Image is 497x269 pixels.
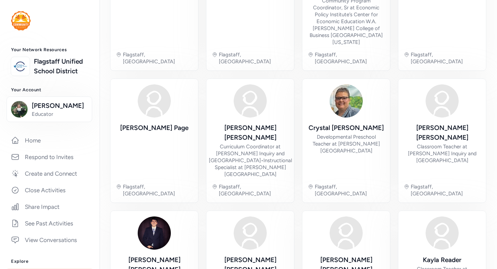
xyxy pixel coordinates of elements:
[11,47,88,53] h3: Your Network Resources
[411,51,480,65] div: Flagstaff, [GEOGRAPHIC_DATA]
[6,149,94,165] a: Respond to Invites
[6,133,94,148] a: Home
[138,216,171,250] img: Avatar
[330,216,363,250] img: Avatar
[426,84,459,118] img: Avatar
[11,11,31,30] img: logo
[32,101,88,111] span: [PERSON_NAME]
[6,199,94,214] a: Share Impact
[404,143,480,164] div: Classroom Teacher at [PERSON_NAME] Inquiry and [GEOGRAPHIC_DATA]
[123,51,193,65] div: Flagstaff, [GEOGRAPHIC_DATA]
[209,123,292,142] div: [PERSON_NAME] [PERSON_NAME]
[309,123,384,133] div: Crystal [PERSON_NAME]
[404,123,480,142] div: [PERSON_NAME] [PERSON_NAME]
[426,216,459,250] img: Avatar
[209,143,292,178] div: Curriculum Coordinator at [PERSON_NAME] Inquiry and [GEOGRAPHIC_DATA] Instructional Specialist at...
[219,51,289,65] div: Flagstaff, [GEOGRAPHIC_DATA]
[6,232,94,248] a: View Conversations
[7,96,92,122] button: [PERSON_NAME]Educator
[330,84,363,118] img: Avatar
[234,216,267,250] img: Avatar
[32,111,88,118] span: Educator
[411,183,480,197] div: Flagstaff, [GEOGRAPHIC_DATA]
[34,57,88,76] a: Flagstaff Unified School District
[315,51,384,65] div: Flagstaff, [GEOGRAPHIC_DATA]
[138,84,171,118] img: Avatar
[261,157,263,164] span: •
[13,59,28,74] img: logo
[123,183,193,197] div: Flagstaff, [GEOGRAPHIC_DATA]
[219,183,289,197] div: Flagstaff, [GEOGRAPHIC_DATA]
[120,123,188,133] div: [PERSON_NAME] Page
[11,259,88,264] h3: Explore
[6,166,94,181] a: Create and Connect
[6,216,94,231] a: See Past Activities
[308,133,384,154] div: Developmental Preschool Teacher at [PERSON_NAME][GEOGRAPHIC_DATA]
[6,183,94,198] a: Close Activities
[11,87,88,93] h3: Your Account
[234,84,267,118] img: Avatar
[315,183,384,197] div: Flagstaff, [GEOGRAPHIC_DATA]
[423,255,461,265] div: Kayla Reader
